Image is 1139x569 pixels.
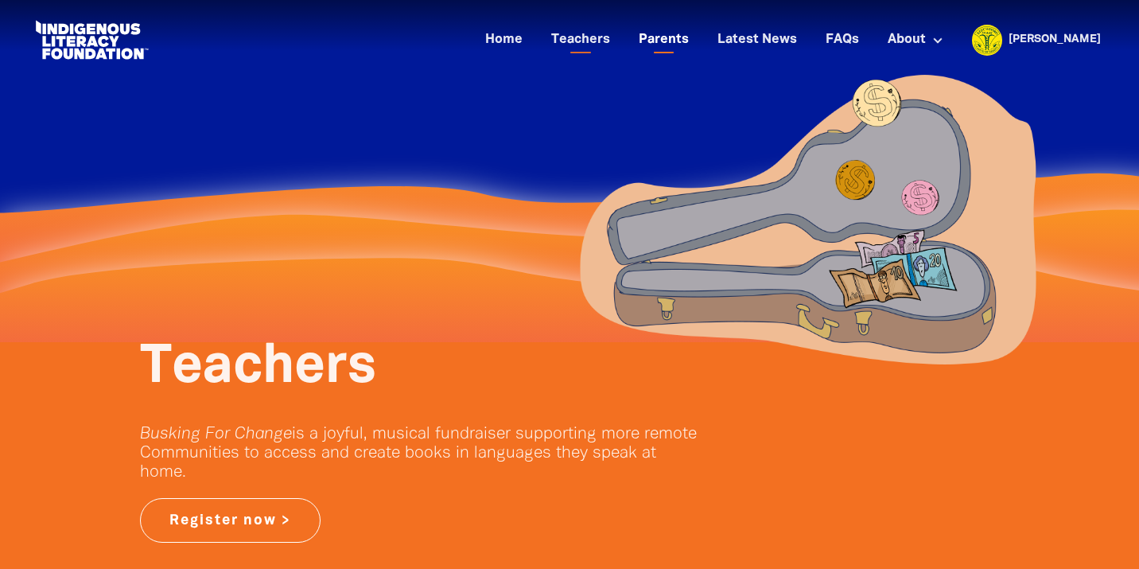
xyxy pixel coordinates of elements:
[1009,34,1101,45] a: [PERSON_NAME]
[140,425,697,482] p: is a joyful, musical fundraiser supporting more remote Communities to access and create books in ...
[140,427,292,442] em: Busking For Change
[542,27,620,53] a: Teachers
[708,27,807,53] a: Latest News
[629,27,698,53] a: Parents
[878,27,953,53] a: About
[816,27,869,53] a: FAQs
[140,343,376,392] span: Teachers
[140,498,321,543] a: Register now >
[476,27,532,53] a: Home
